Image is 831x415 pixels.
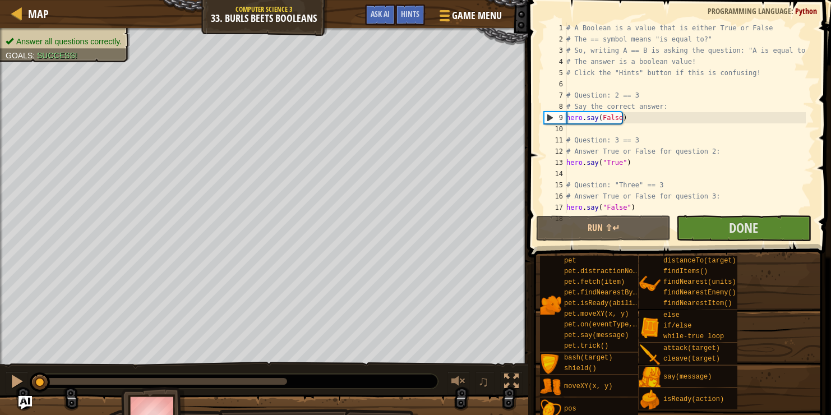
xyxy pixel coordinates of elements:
div: 6 [544,79,566,90]
div: 7 [544,90,566,101]
div: 5 [544,67,566,79]
div: 12 [544,146,566,157]
img: portrait.png [639,344,661,366]
span: distanceTo(target) [663,257,736,265]
div: 2 [544,34,566,45]
span: if/else [663,322,691,330]
span: Map [28,6,49,21]
span: pet [564,257,576,265]
span: findNearestItem() [663,299,732,307]
span: moveXY(x, y) [564,382,612,390]
span: Success! [37,51,77,60]
button: Ask AI [19,396,32,409]
span: bash(target) [564,354,612,362]
span: shield() [564,365,597,372]
div: 17 [544,202,566,213]
img: portrait.png [639,389,661,411]
div: 11 [544,135,566,146]
div: 10 [544,123,566,135]
span: pet.findNearestByType(type) [564,289,673,297]
button: Done [676,215,811,241]
span: pet.distractionNoise() [564,268,653,275]
span: Done [729,219,758,237]
span: pet.moveXY(x, y) [564,310,629,318]
span: : [33,51,37,60]
img: portrait.png [639,367,661,388]
button: Game Menu [431,4,509,31]
img: portrait.png [540,376,561,398]
span: Hints [401,8,419,19]
span: pet.on(eventType, handler) [564,321,669,329]
span: findNearestEnemy() [663,289,736,297]
span: findItems() [663,268,708,275]
div: 13 [544,157,566,168]
span: Python [795,6,817,16]
img: portrait.png [639,317,661,338]
button: Ctrl + P: Pause [6,371,28,394]
span: Game Menu [452,8,502,23]
span: pet.isReady(ability) [564,299,645,307]
div: 9 [544,112,566,123]
a: Map [22,6,49,21]
div: 18 [544,213,566,224]
div: 8 [544,101,566,112]
div: 15 [544,179,566,191]
span: say(message) [663,373,712,381]
button: ♫ [475,371,495,394]
div: 4 [544,56,566,67]
span: pet.trick() [564,342,608,350]
span: findNearest(units) [663,278,736,286]
img: portrait.png [540,294,561,316]
span: cleave(target) [663,355,720,363]
div: 14 [544,168,566,179]
span: else [663,311,680,319]
div: 16 [544,191,566,202]
span: pet.say(message) [564,331,629,339]
span: Answer all questions correctly. [16,37,122,46]
span: ♫ [478,373,489,390]
span: Goals [6,51,33,60]
span: attack(target) [663,344,720,352]
span: pos [564,405,576,413]
span: pet.fetch(item) [564,278,625,286]
span: isReady(action) [663,395,724,403]
img: portrait.png [639,273,661,294]
span: while-true loop [663,333,724,340]
li: Answer all questions correctly. [6,36,122,47]
span: Ask AI [371,8,390,19]
div: 3 [544,45,566,56]
span: Programming language [708,6,791,16]
img: portrait.png [540,354,561,375]
button: Adjust volume [447,371,470,394]
button: Toggle fullscreen [500,371,523,394]
button: Ask AI [365,4,395,25]
div: 1 [544,22,566,34]
span: : [791,6,795,16]
button: Run ⇧↵ [536,215,671,241]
